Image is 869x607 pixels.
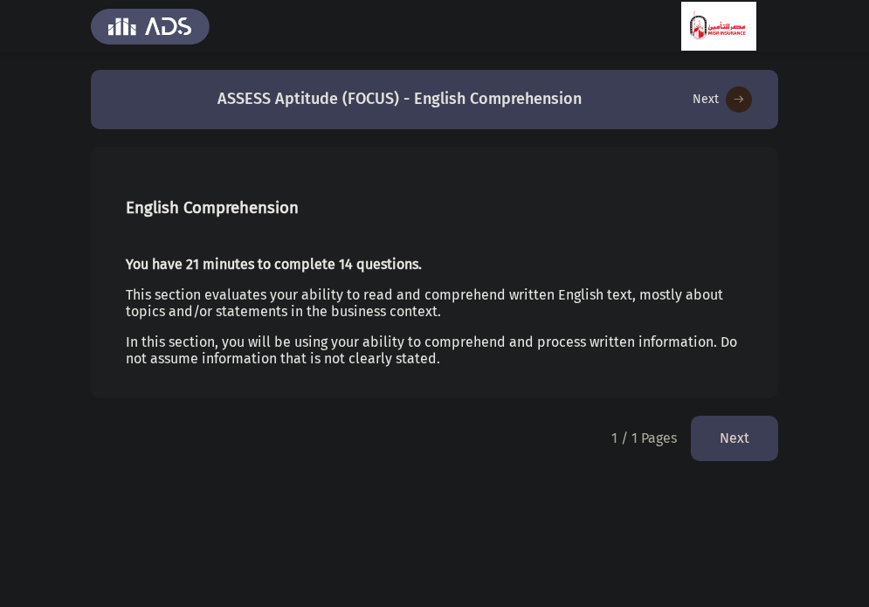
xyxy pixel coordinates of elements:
[91,2,210,51] img: Assess Talent Management logo
[126,334,743,367] p: In this section, you will be using your ability to comprehend and process written information. Do...
[659,2,778,51] img: Assessment logo of MIC - BA Focus 6 Module Assessment (EN/AR) - Tue Feb 21
[611,430,677,446] p: 1 / 1 Pages
[217,88,582,110] h3: ASSESS Aptitude (FOCUS) - English Comprehension
[126,286,743,320] p: This section evaluates your ability to read and comprehend written English text, mostly about top...
[126,198,299,217] b: English Comprehension
[691,416,778,460] button: load next page
[687,86,757,114] button: load next page
[126,256,422,272] strong: You have 21 minutes to complete 14 questions.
